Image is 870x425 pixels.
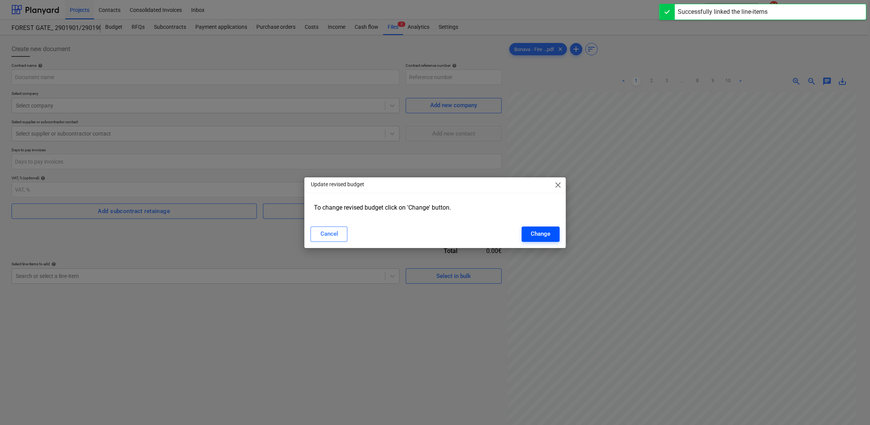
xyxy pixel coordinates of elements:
iframe: Chat Widget [832,388,870,425]
button: Change [522,227,560,242]
div: To change revised budget click on 'Change' button. [310,201,559,214]
p: Update revised budget [310,180,364,189]
div: Successfully linked the line-items [678,7,768,17]
div: Change [531,229,550,239]
div: Cancel [320,229,338,239]
button: Cancel [310,227,347,242]
span: close [553,180,563,190]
